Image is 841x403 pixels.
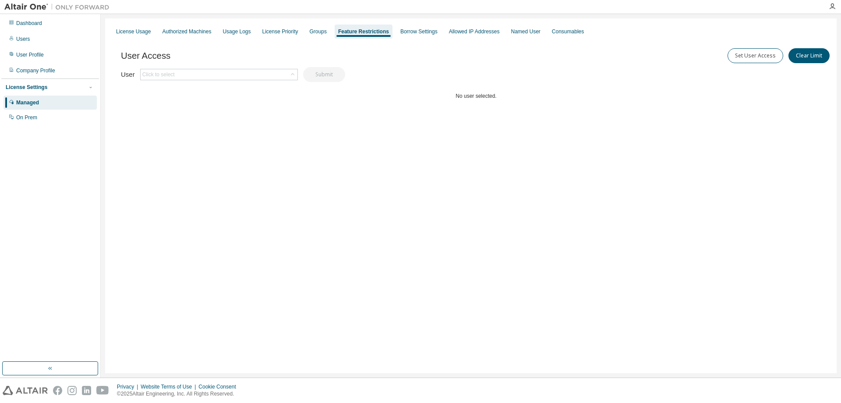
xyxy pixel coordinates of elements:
div: Users [16,36,30,43]
div: Named User [511,28,541,35]
div: Usage Logs [223,28,251,35]
div: Company Profile [16,67,55,74]
img: Altair One [4,3,114,11]
div: On Prem [16,114,37,121]
div: Consumables [552,28,584,35]
div: No user selected. [121,93,831,100]
div: Groups [310,28,327,35]
div: Website Terms of Use [141,383,198,390]
div: Authorized Machines [162,28,211,35]
img: youtube.svg [96,386,109,395]
div: Dashboard [16,20,42,27]
span: User Access [121,51,170,61]
img: altair_logo.svg [3,386,48,395]
img: facebook.svg [53,386,62,395]
div: Click to select [142,71,175,78]
p: © 2025 Altair Engineering, Inc. All Rights Reserved. [117,390,241,398]
div: User Profile [16,51,44,58]
label: User [121,71,135,78]
img: instagram.svg [67,386,77,395]
div: Feature Restrictions [338,28,389,35]
div: Managed [16,99,39,106]
div: Privacy [117,383,141,390]
div: License Priority [262,28,298,35]
img: linkedin.svg [82,386,91,395]
button: Set User Access [728,48,783,63]
div: Allowed IP Addresses [449,28,500,35]
div: Cookie Consent [198,383,241,390]
button: Submit [303,67,345,82]
div: License Settings [6,84,47,91]
button: Clear Limit [788,48,830,63]
div: Borrow Settings [400,28,438,35]
div: Click to select [141,69,297,80]
div: License Usage [116,28,151,35]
